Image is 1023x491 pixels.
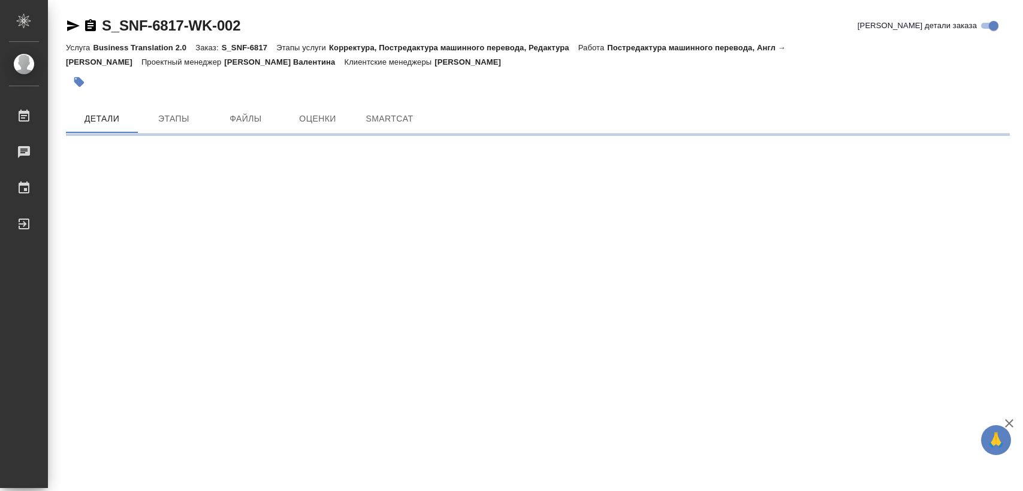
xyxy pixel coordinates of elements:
[224,57,344,66] p: [PERSON_NAME] Валентина
[361,111,418,126] span: SmartCat
[66,19,80,33] button: Скопировать ссылку для ЯМессенджера
[344,57,434,66] p: Клиентские менеджеры
[195,43,221,52] p: Заказ:
[276,43,329,52] p: Этапы услуги
[289,111,346,126] span: Оценки
[73,111,131,126] span: Детали
[66,43,93,52] p: Услуга
[102,17,240,34] a: S_SNF-6817-WK-002
[434,57,510,66] p: [PERSON_NAME]
[93,43,195,52] p: Business Translation 2.0
[141,57,224,66] p: Проектный менеджер
[578,43,608,52] p: Работа
[66,69,92,95] button: Добавить тэг
[217,111,274,126] span: Файлы
[329,43,578,52] p: Корректура, Постредактура машинного перевода, Редактура
[145,111,203,126] span: Этапы
[83,19,98,33] button: Скопировать ссылку
[986,428,1006,453] span: 🙏
[222,43,277,52] p: S_SNF-6817
[981,425,1011,455] button: 🙏
[858,20,977,32] span: [PERSON_NAME] детали заказа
